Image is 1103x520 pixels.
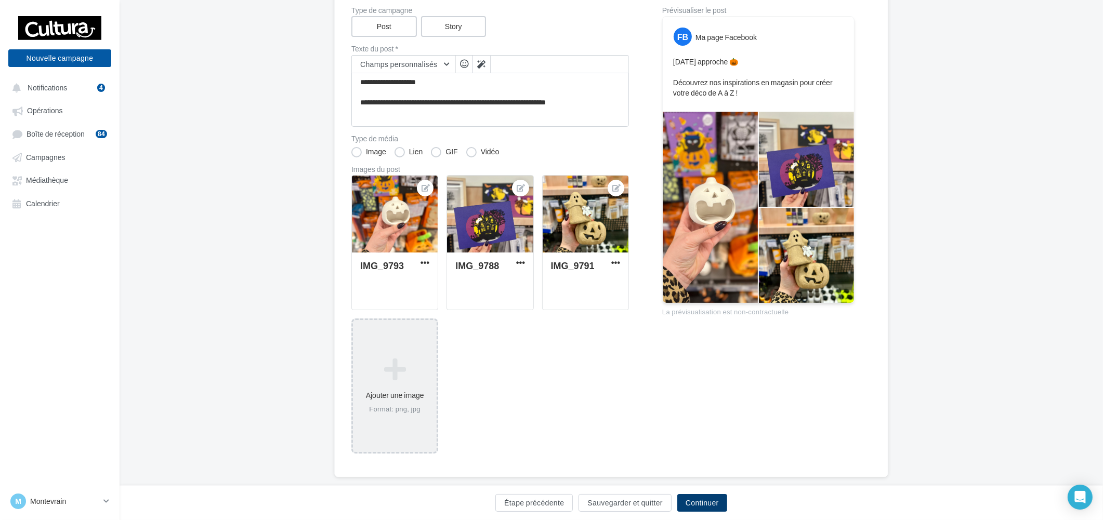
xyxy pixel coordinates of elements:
[551,260,595,271] div: IMG_9791
[579,494,671,512] button: Sauvegarder et quitter
[27,106,62,115] span: Opérations
[677,494,727,512] button: Continuer
[395,147,423,157] label: Lien
[351,166,629,173] div: Images du post
[97,84,105,92] div: 4
[351,135,629,142] label: Type de média
[360,260,404,271] div: IMG_9793
[6,194,113,212] a: Calendrier
[8,49,111,67] button: Nouvelle campagne
[96,130,107,138] div: 84
[28,83,67,92] span: Notifications
[8,491,111,511] a: M Montevrain
[662,303,855,317] div: La prévisualisation est non-contractuelle
[1068,485,1093,510] div: Open Intercom Messenger
[351,7,629,14] label: Type de campagne
[351,45,629,52] label: Texte du post *
[351,147,386,157] label: Image
[30,496,99,506] p: Montevrain
[421,16,487,37] label: Story
[6,78,109,97] button: Notifications 4
[455,260,499,271] div: IMG_9788
[695,32,757,43] div: Ma page Facebook
[6,170,113,189] a: Médiathèque
[6,124,113,143] a: Boîte de réception84
[466,147,500,157] label: Vidéo
[431,147,457,157] label: GIF
[352,56,455,73] button: Champs personnalisés
[26,153,65,162] span: Campagnes
[26,176,68,185] span: Médiathèque
[15,496,21,506] span: M
[360,60,438,69] span: Champs personnalisés
[26,199,60,208] span: Calendrier
[495,494,573,512] button: Étape précédente
[6,101,113,119] a: Opérations
[6,148,113,166] a: Campagnes
[27,129,85,138] span: Boîte de réception
[673,57,844,98] p: [DATE] approche 🎃 Découvrez nos inspirations en magasin pour créer votre déco de A à Z !
[351,16,417,37] label: Post
[674,28,692,46] div: FB
[662,7,855,14] div: Prévisualiser le post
